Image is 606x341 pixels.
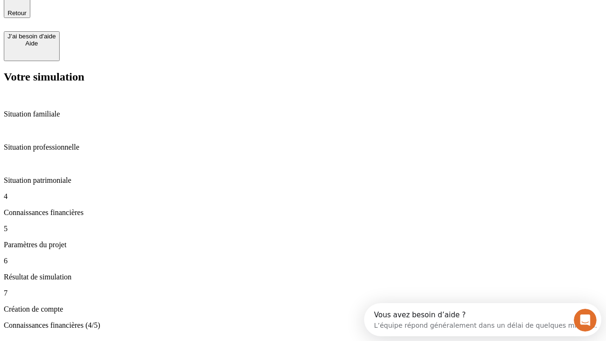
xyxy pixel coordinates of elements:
p: Situation familiale [4,110,602,118]
h2: Votre simulation [4,71,602,83]
p: 6 [4,257,602,265]
div: L’équipe répond généralement dans un délai de quelques minutes. [10,16,233,26]
iframe: Intercom live chat [574,309,597,332]
p: Création de compte [4,305,602,314]
div: Aide [8,40,56,47]
p: Connaissances financières [4,208,602,217]
p: 4 [4,192,602,201]
p: Résultat de simulation [4,273,602,281]
div: Ouvrir le Messenger Intercom [4,4,261,30]
button: J’ai besoin d'aideAide [4,31,60,61]
iframe: Intercom live chat discovery launcher [364,303,601,336]
p: 7 [4,289,602,297]
p: Connaissances financières (4/5) [4,321,602,330]
span: Retour [8,9,27,17]
p: 5 [4,224,602,233]
p: Situation professionnelle [4,143,602,152]
p: Situation patrimoniale [4,176,602,185]
div: J’ai besoin d'aide [8,33,56,40]
div: Vous avez besoin d’aide ? [10,8,233,16]
p: Paramètres du projet [4,241,602,249]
